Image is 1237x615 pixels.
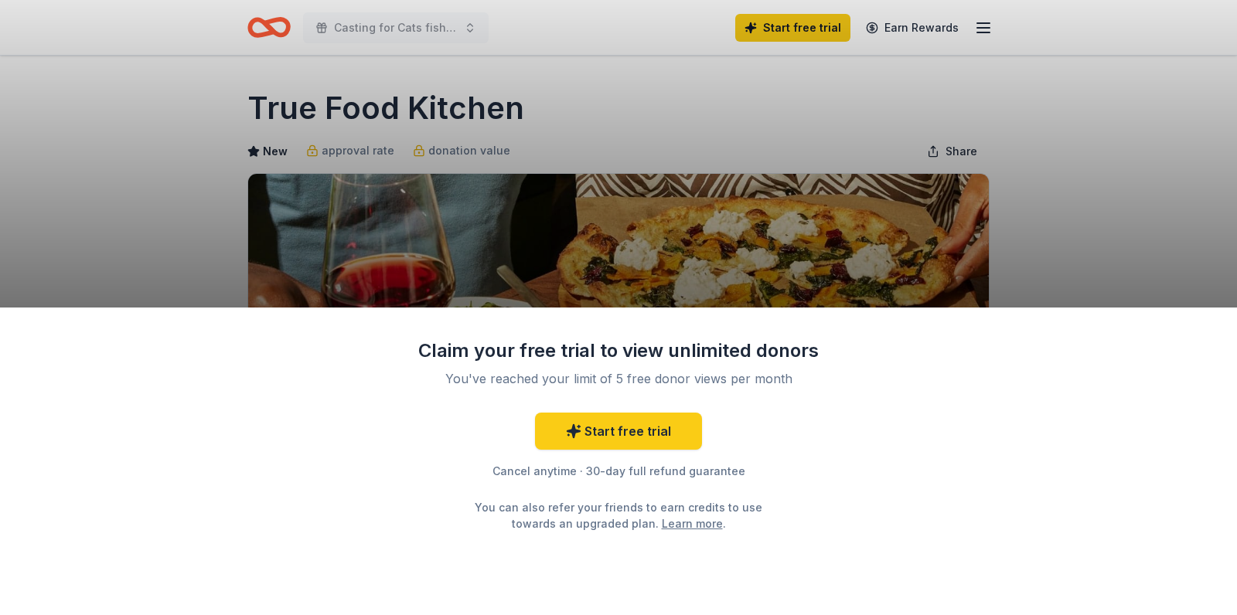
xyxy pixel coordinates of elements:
[535,413,702,450] a: Start free trial
[417,462,820,481] div: Cancel anytime · 30-day full refund guarantee
[417,338,820,363] div: Claim your free trial to view unlimited donors
[436,369,801,388] div: You've reached your limit of 5 free donor views per month
[662,515,723,532] a: Learn more
[461,499,776,532] div: You can also refer your friends to earn credits to use towards an upgraded plan. .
